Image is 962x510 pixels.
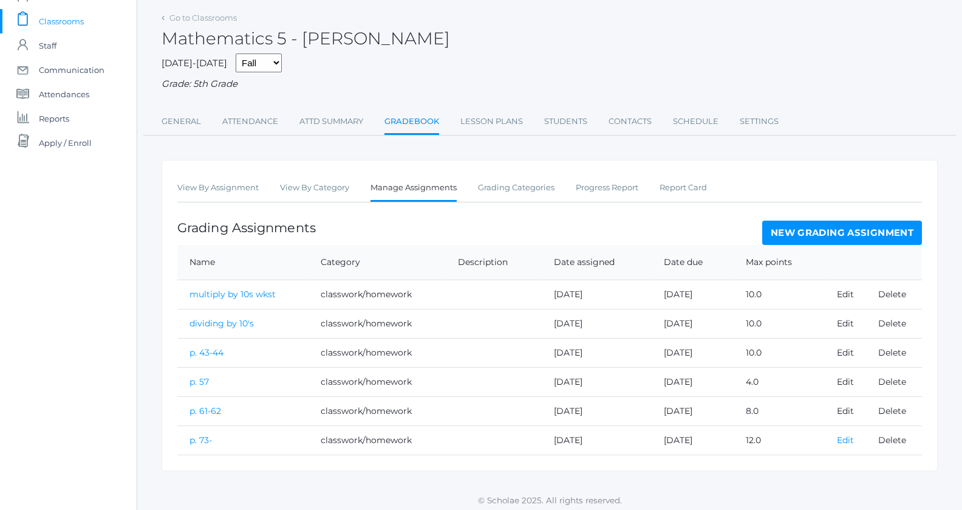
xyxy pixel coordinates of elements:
[478,176,554,200] a: Grading Categories
[309,338,446,367] td: classwork/homework
[544,109,587,134] a: Students
[734,426,825,455] td: 12.0
[177,176,259,200] a: View By Assignment
[878,347,906,358] a: Delete
[652,338,733,367] td: [DATE]
[39,58,104,82] span: Communication
[652,309,733,338] td: [DATE]
[189,347,223,358] a: p. 43-44
[162,77,938,91] div: Grade: 5th Grade
[734,367,825,396] td: 4.0
[309,280,446,309] td: classwork/homework
[39,106,69,131] span: Reports
[280,176,349,200] a: View By Category
[734,338,825,367] td: 10.0
[542,367,652,396] td: [DATE]
[542,309,652,338] td: [DATE]
[309,396,446,426] td: classwork/homework
[309,245,446,280] th: Category
[673,109,718,134] a: Schedule
[837,376,854,387] a: Edit
[39,33,56,58] span: Staff
[740,109,779,134] a: Settings
[542,396,652,426] td: [DATE]
[446,245,542,280] th: Description
[734,280,825,309] td: 10.0
[39,9,84,33] span: Classrooms
[542,245,652,280] th: Date assigned
[162,109,201,134] a: General
[162,57,227,69] span: [DATE]-[DATE]
[39,82,89,106] span: Attendances
[189,318,254,329] a: dividing by 10's
[576,176,638,200] a: Progress Report
[177,245,309,280] th: Name
[660,176,707,200] a: Report Card
[309,426,446,455] td: classwork/homework
[189,435,212,446] a: p. 73-
[384,109,439,136] a: Gradebook
[734,396,825,426] td: 8.0
[837,289,854,300] a: Edit
[878,376,906,387] a: Delete
[837,347,854,358] a: Edit
[177,221,316,235] h1: Grading Assignments
[652,396,733,426] td: [DATE]
[652,367,733,396] td: [DATE]
[878,405,906,416] a: Delete
[299,109,363,134] a: Attd Summary
[878,289,906,300] a: Delete
[542,280,652,309] td: [DATE]
[652,245,733,280] th: Date due
[137,494,962,506] p: © Scholae 2025. All rights reserved.
[189,289,276,300] a: multiply by 10s wkst
[309,309,446,338] td: classwork/homework
[652,426,733,455] td: [DATE]
[837,318,854,329] a: Edit
[542,426,652,455] td: [DATE]
[309,367,446,396] td: classwork/homework
[837,405,854,416] a: Edit
[652,280,733,309] td: [DATE]
[878,318,906,329] a: Delete
[878,435,906,446] a: Delete
[222,109,278,134] a: Attendance
[370,176,457,202] a: Manage Assignments
[734,245,825,280] th: Max points
[542,338,652,367] td: [DATE]
[762,221,922,245] a: New Grading Assignment
[169,13,237,22] a: Go to Classrooms
[162,29,450,48] h2: Mathematics 5 - [PERSON_NAME]
[39,131,92,155] span: Apply / Enroll
[609,109,652,134] a: Contacts
[460,109,523,134] a: Lesson Plans
[189,376,209,387] a: p. 57
[734,309,825,338] td: 10.0
[189,405,221,416] a: p. 61-62
[837,435,854,446] a: Edit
